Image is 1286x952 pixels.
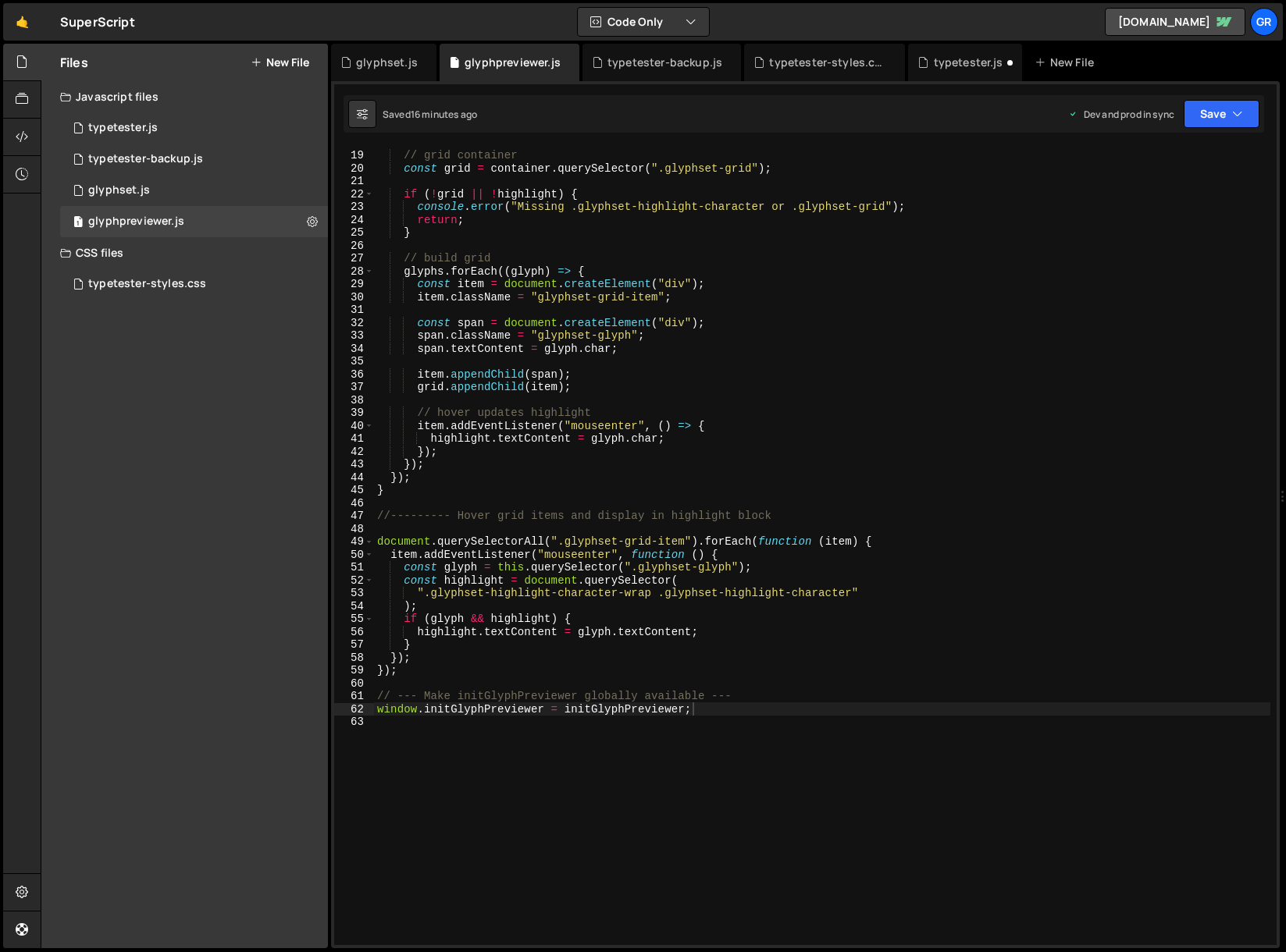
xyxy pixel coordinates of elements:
div: 62 [334,703,374,716]
h2: Files [60,54,88,71]
div: Javascript files [41,81,328,112]
div: 26 [334,240,374,253]
div: Saved [383,108,477,121]
div: glyphpreviewer.js [88,215,184,229]
div: 32 [334,317,374,330]
div: 20 [334,162,374,176]
div: 34 [334,343,374,356]
div: 51 [334,561,374,574]
div: glyphset.js [88,183,150,197]
div: typetester-backup.js [88,152,203,166]
div: 24 [334,214,374,227]
div: 61 [334,690,374,703]
div: 38 [334,394,374,407]
div: 17017/47150.js [60,144,328,175]
div: 31 [334,304,374,317]
div: 21 [334,175,374,188]
button: Save [1184,100,1259,128]
button: Code Only [578,8,709,36]
div: 44 [334,471,374,485]
div: 58 [334,652,374,665]
div: 56 [334,626,374,639]
div: 54 [334,600,374,613]
div: 42 [334,446,374,459]
div: 35 [334,355,374,368]
div: 60 [334,677,374,691]
div: 59 [334,664,374,677]
div: typetester-backup.js [607,55,722,70]
div: 23 [334,201,374,214]
div: glyphpreviewer.js [465,55,561,70]
div: 43 [334,458,374,471]
div: 49 [334,535,374,549]
div: 48 [334,523,374,536]
button: New File [251,56,309,69]
div: typetester.js [934,55,1003,70]
div: 53 [334,587,374,600]
span: 1 [73,217,83,229]
div: New File [1035,55,1100,70]
div: 52 [334,574,374,588]
div: Dev and prod in sync [1068,108,1174,121]
div: 36 [334,368,374,382]
div: 16 minutes ago [411,108,477,121]
div: 47 [334,510,374,523]
div: 45 [334,484,374,497]
div: 17017/47275.js [60,206,328,237]
div: 39 [334,407,374,420]
div: 40 [334,420,374,433]
div: 17017/47277.js [60,175,328,206]
div: typetester.js [60,112,328,144]
div: SuperScript [60,12,135,31]
div: 30 [334,291,374,304]
div: 29 [334,278,374,291]
div: glyphset.js [356,55,418,70]
div: 28 [334,265,374,279]
div: 63 [334,716,374,729]
div: 27 [334,252,374,265]
div: 37 [334,381,374,394]
div: typetester.js [88,121,158,135]
div: typetester-styles.css [88,277,206,291]
a: 🤙 [3,3,41,41]
div: 33 [334,329,374,343]
a: Gr [1250,8,1278,36]
div: typetester-styles.css [769,55,886,70]
div: 25 [334,226,374,240]
div: CSS files [41,237,328,268]
a: [DOMAIN_NAME] [1105,8,1245,36]
div: 55 [334,613,374,626]
div: 50 [334,549,374,562]
div: 17017/47137.css [60,268,328,300]
div: 46 [334,497,374,510]
div: 19 [334,149,374,162]
div: 57 [334,638,374,652]
div: 41 [334,432,374,446]
div: 22 [334,188,374,201]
